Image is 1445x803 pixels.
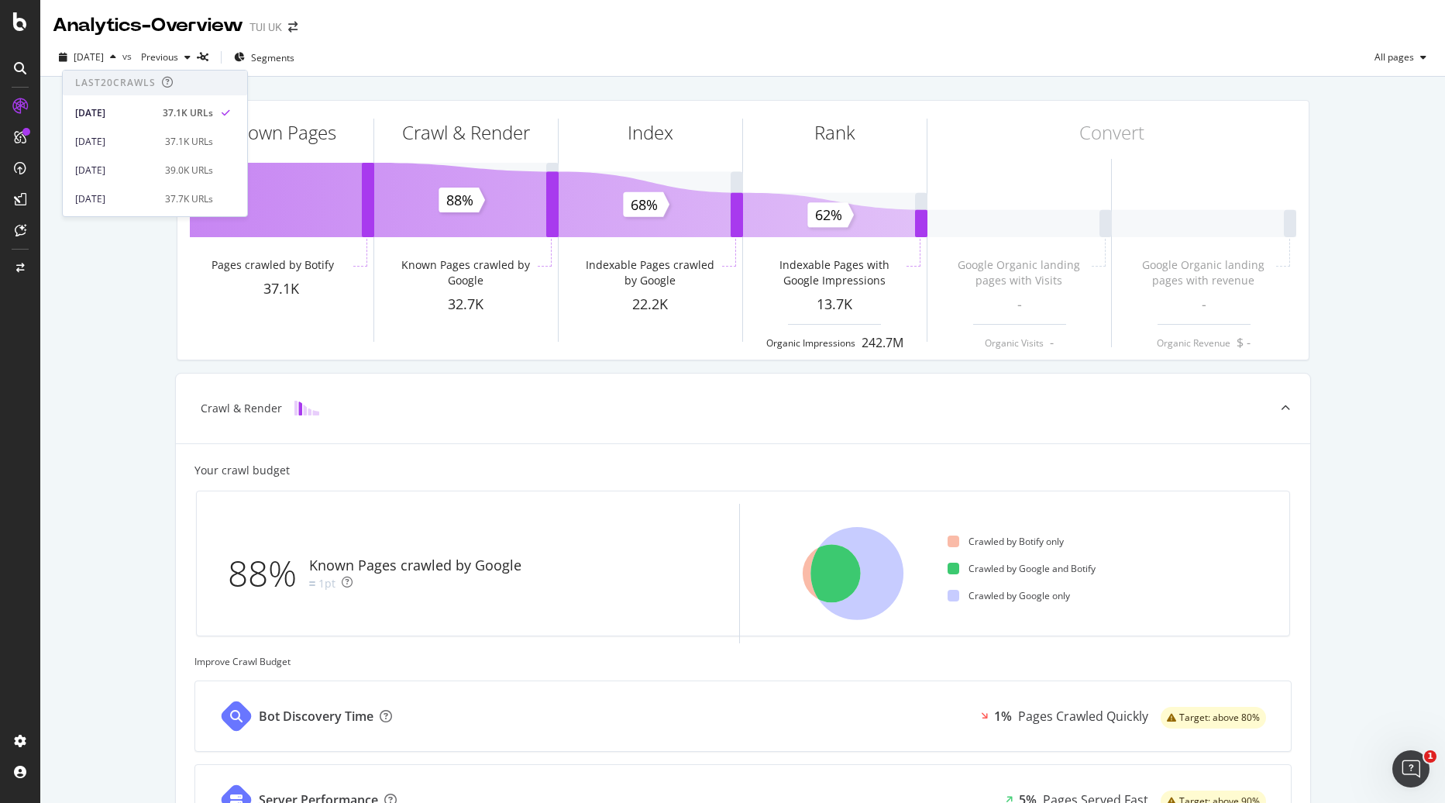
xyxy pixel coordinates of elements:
div: 37.1K URLs [165,135,213,149]
div: Crawl & Render [402,119,530,146]
div: [DATE] [75,164,156,177]
div: Known Pages [226,119,336,146]
div: 13.7K [743,295,927,315]
div: 1% [994,708,1012,725]
img: block-icon [294,401,319,415]
div: Indexable Pages crawled by Google [580,257,719,288]
div: 1pt [318,576,335,591]
div: Pages crawled by Botify [212,257,334,273]
div: 88% [228,548,309,599]
div: Crawled by Botify only [948,535,1064,548]
span: Segments [251,51,294,64]
div: warning label [1161,707,1266,729]
div: Crawl & Render [201,401,282,416]
a: Bot Discovery Time1%Pages Crawled Quicklywarning label [194,681,1292,752]
div: Bot Discovery Time [259,708,373,725]
div: 32.7K [374,295,558,315]
div: Last 20 Crawls [75,76,156,89]
div: 37.1K URLs [163,106,213,120]
div: [DATE] [75,135,156,149]
div: Known Pages crawled by Google [396,257,535,288]
div: Analytics - Overview [53,12,243,39]
iframe: Intercom live chat [1392,750,1430,787]
div: Crawled by Google only [948,589,1070,602]
button: Segments [228,45,301,70]
span: 2025 Oct. 8th [74,50,104,64]
button: All pages [1368,45,1433,70]
div: Organic Impressions [766,336,855,350]
div: 37.1K [190,279,373,299]
span: vs [122,50,135,63]
div: [DATE] [75,106,153,120]
button: [DATE] [53,45,122,70]
div: 37.7K URLs [165,192,213,206]
img: Equal [309,581,315,586]
div: 22.2K [559,295,742,315]
div: arrow-right-arrow-left [288,22,298,33]
div: Known Pages crawled by Google [309,556,521,576]
span: All pages [1368,50,1414,64]
div: Index [628,119,673,146]
div: Rank [814,119,855,146]
div: Indexable Pages with Google Impressions [765,257,903,288]
div: Pages Crawled Quickly [1018,708,1148,725]
span: 1 [1424,750,1436,763]
span: Target: above 80% [1179,713,1260,722]
div: TUI UK [249,19,282,35]
span: Previous [135,50,178,64]
div: Improve Crawl Budget [194,655,1292,668]
button: Previous [135,45,197,70]
div: 39.0K URLs [165,164,213,177]
div: Your crawl budget [194,463,290,478]
div: [DATE] [75,192,156,206]
div: Crawled by Google and Botify [948,562,1096,575]
div: 242.7M [862,334,903,352]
